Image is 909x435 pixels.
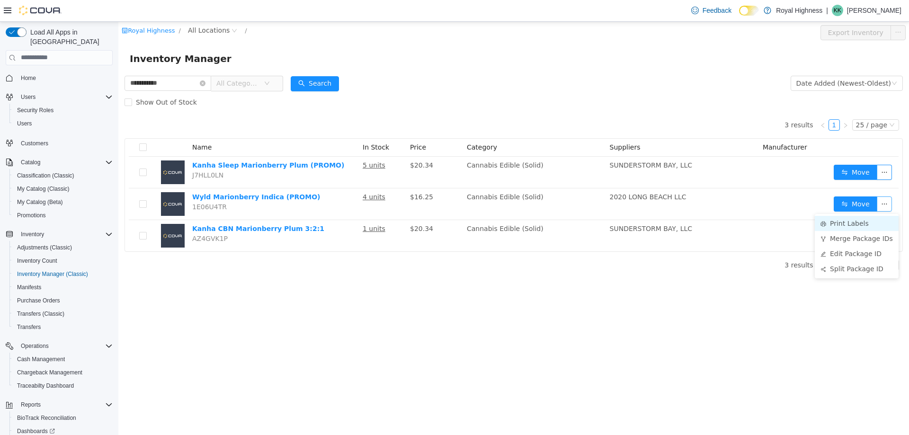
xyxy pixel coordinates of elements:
a: Feedback [687,1,735,20]
button: Inventory Manager (Classic) [9,267,116,281]
button: Cash Management [9,353,116,366]
span: Security Roles [13,105,113,116]
span: Users [17,91,113,103]
button: Manifests [9,281,116,294]
button: Export Inventory [702,3,773,18]
i: icon: left [702,101,707,107]
span: Catalog [21,159,40,166]
button: Users [2,90,116,104]
span: My Catalog (Classic) [13,183,113,195]
span: Inventory Manager (Classic) [17,270,88,278]
a: Kanha Sleep Marionberry Plum (PROMO) [74,140,226,147]
li: Print Labels [696,194,780,209]
u: 1 units [244,203,267,211]
button: Reports [2,398,116,411]
button: Catalog [2,156,116,169]
span: Users [13,118,113,129]
a: BioTrack Reconciliation [13,412,80,424]
span: Price [292,122,308,129]
a: Transfers (Classic) [13,308,68,320]
button: Operations [2,339,116,353]
span: Transfers [13,321,113,333]
span: BioTrack Reconciliation [17,414,76,422]
span: Cash Management [13,354,113,365]
a: Security Roles [13,105,57,116]
span: Home [17,72,113,84]
li: Merge Package IDs [696,209,780,224]
a: Customers [17,138,52,149]
span: Transfers (Classic) [17,310,64,318]
i: icon: down [771,100,776,107]
span: AZ4GVK1P [74,213,109,221]
span: Purchase Orders [13,295,113,306]
i: icon: share-alt [702,245,708,250]
span: Chargeback Management [13,367,113,378]
i: icon: edit [702,230,708,235]
span: KK [834,5,841,16]
button: Security Roles [9,104,116,117]
button: Customers [2,136,116,150]
a: Inventory Count [13,255,61,266]
span: 2020 LONG BEACH LLC [491,171,568,179]
span: In Stock [244,122,271,129]
span: All Locations [70,3,111,14]
a: Chargeback Management [13,367,86,378]
li: Edit Package ID [696,224,780,240]
span: Transfers (Classic) [13,308,113,320]
span: Security Roles [17,107,53,114]
button: Inventory [17,229,48,240]
a: Purchase Orders [13,295,64,306]
button: icon: ellipsis [758,143,774,158]
button: Users [17,91,39,103]
button: Transfers (Classic) [9,307,116,320]
a: Classification (Classic) [13,170,78,181]
i: icon: fork [702,214,708,220]
span: Promotions [13,210,113,221]
button: Inventory [2,228,116,241]
img: Wyld Marionberry Indica (PROMO) placeholder [43,170,66,194]
a: Kanha CBN Marionberry Plum 3:2:1 [74,203,206,211]
button: Home [2,71,116,85]
div: Kiyah King [832,5,843,16]
a: Adjustments (Classic) [13,242,76,253]
span: Traceabilty Dashboard [13,380,113,391]
button: Traceabilty Dashboard [9,379,116,392]
a: My Catalog (Classic) [13,183,73,195]
span: Home [21,74,36,82]
div: 25 / page [738,98,769,108]
button: My Catalog (Classic) [9,182,116,195]
span: Inventory [17,229,113,240]
button: BioTrack Reconciliation [9,411,116,425]
span: Transfers [17,323,41,331]
span: Purchase Orders [17,297,60,304]
span: Users [21,93,36,101]
p: [PERSON_NAME] [847,5,901,16]
a: icon: shopRoyal Highness [3,5,56,12]
li: Next Page [722,98,733,109]
button: Inventory Count [9,254,116,267]
a: 1 [711,98,721,108]
span: My Catalog (Beta) [17,198,63,206]
a: Traceabilty Dashboard [13,380,78,391]
span: Category [348,122,379,129]
span: Reports [21,401,41,408]
span: / [61,5,62,12]
a: Cash Management [13,354,69,365]
i: icon: down [773,59,779,65]
td: Cannabis Edible (Solid) [345,167,488,198]
span: Chargeback Management [17,369,82,376]
span: My Catalog (Beta) [13,196,113,208]
a: Transfers [13,321,45,333]
button: Catalog [17,157,44,168]
button: Chargeback Management [9,366,116,379]
a: Home [17,72,40,84]
li: 3 results [666,98,695,109]
span: Operations [17,340,113,352]
span: Reports [17,399,113,410]
span: Traceabilty Dashboard [17,382,74,390]
i: icon: close-circle [81,59,87,64]
span: Inventory Manager [11,29,119,44]
span: BioTrack Reconciliation [13,412,113,424]
button: Operations [17,340,53,352]
button: icon: swapMove [715,175,759,190]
